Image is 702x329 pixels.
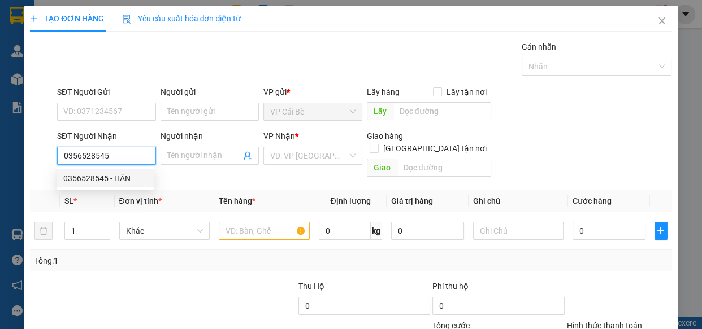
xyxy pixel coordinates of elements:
[243,151,252,160] span: user-add
[367,131,403,141] span: Giao hàng
[573,196,612,205] span: Cước hàng
[57,130,156,142] div: SĐT Người Nhận
[391,222,464,240] input: 0
[646,6,678,37] button: Close
[34,222,53,240] button: delete
[367,87,400,96] span: Lấy hàng
[367,102,393,120] span: Lấy
[219,222,310,240] input: VD: Bàn, Ghế
[161,130,259,142] div: Người nhận
[330,196,370,205] span: Định lượng
[64,196,73,205] span: SL
[57,169,154,187] div: 0356528545 - HÂN
[473,222,564,240] input: Ghi Chú
[397,159,491,177] input: Dọc đường
[126,222,203,239] span: Khác
[57,86,156,98] div: SĐT Người Gửi
[263,131,295,141] span: VP Nhận
[442,86,491,98] span: Lấy tận nơi
[270,103,356,120] span: VP Cái Bè
[393,102,491,120] input: Dọc đường
[30,15,38,23] span: plus
[219,196,255,205] span: Tên hàng
[391,196,433,205] span: Giá trị hàng
[367,159,397,177] span: Giao
[298,282,324,291] span: Thu Hộ
[63,172,148,185] div: 0356528545 - HÂN
[655,222,668,240] button: plus
[379,142,491,155] span: [GEOGRAPHIC_DATA] tận nơi
[30,14,103,23] span: TẠO ĐƠN HÀNG
[469,190,569,212] th: Ghi chú
[371,222,382,240] span: kg
[122,14,241,23] span: Yêu cầu xuất hóa đơn điện tử
[122,15,131,24] img: icon
[657,16,666,25] span: close
[432,280,564,297] div: Phí thu hộ
[655,226,667,235] span: plus
[522,42,556,51] label: Gán nhãn
[263,86,362,98] div: VP gửi
[34,255,272,267] div: Tổng: 1
[161,86,259,98] div: Người gửi
[119,196,162,205] span: Đơn vị tính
